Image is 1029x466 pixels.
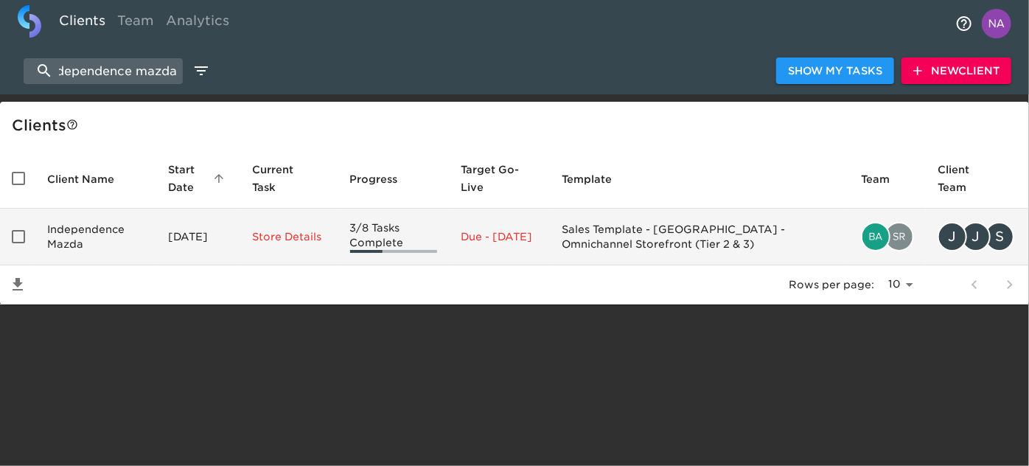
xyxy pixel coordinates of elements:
[189,58,214,83] button: edit
[47,170,133,188] span: Client Name
[461,161,538,196] span: Target Go-Live
[12,114,1023,137] div: Client s
[982,9,1011,38] img: Profile
[861,170,909,188] span: Team
[461,161,519,196] span: Calculated based on the start date and the duration of all Tasks contained in this Hub.
[886,223,913,250] img: sreeramsarma.gvs@cdk.com
[788,62,882,80] span: Show My Tasks
[66,119,78,131] svg: This is a list of all of your clients and clients shared with you
[938,222,1017,251] div: jarellevans@independencemazda.com, Jarellevans@independencemazda.com, stephanie.haynes@cdk.com
[252,161,307,196] span: This is the next Task in this Hub that should be completed
[961,222,991,251] div: J
[252,161,326,196] span: Current Task
[252,229,326,244] p: Store Details
[913,62,1000,80] span: New Client
[776,58,894,85] button: Show My Tasks
[862,223,889,250] img: bailey.rubin@cdk.com
[461,229,538,244] p: Due - [DATE]
[880,274,918,296] select: rows per page
[562,170,631,188] span: Template
[550,209,848,265] td: Sales Template - [GEOGRAPHIC_DATA] - Omnichannel Storefront (Tier 2 & 3)
[24,58,183,84] input: search
[789,277,874,292] p: Rows per page:
[111,5,160,41] a: Team
[861,222,914,251] div: bailey.rubin@cdk.com, sreeramsarma.gvs@cdk.com
[938,161,1017,196] span: Client Team
[338,209,450,265] td: 3/8 Tasks Complete
[350,170,417,188] span: Progress
[168,161,229,196] span: Start Date
[901,58,1011,85] button: NewClient
[53,5,111,41] a: Clients
[35,209,156,265] td: Independence Mazda
[938,222,967,251] div: J
[985,222,1014,251] div: S
[156,209,240,265] td: [DATE]
[946,6,982,41] button: notifications
[160,5,235,41] a: Analytics
[18,5,41,38] img: logo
